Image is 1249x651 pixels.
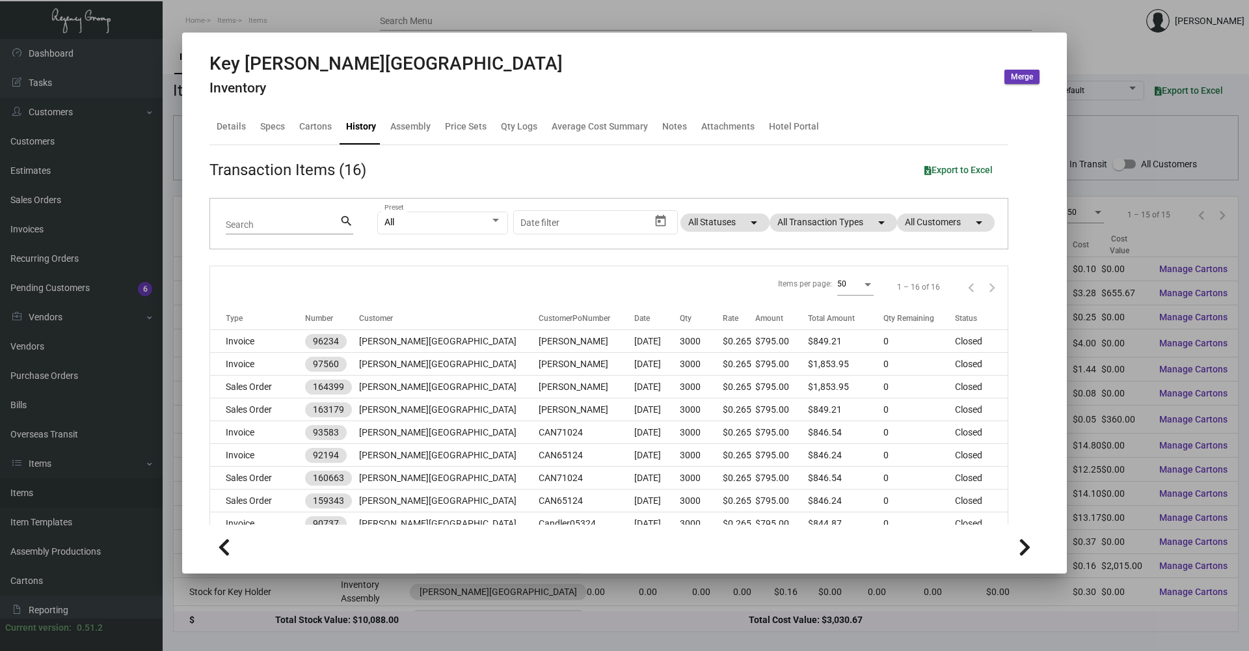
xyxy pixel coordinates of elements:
mat-select: Items per page: [837,279,874,289]
td: $0.265 [723,467,755,490]
mat-chip: All Statuses [680,214,770,232]
td: [DATE] [634,490,680,512]
span: 50 [837,279,846,288]
td: 3000 [680,421,723,444]
button: Previous page [961,277,982,298]
td: $0.265 [723,376,755,398]
td: 3000 [680,490,723,512]
td: $849.21 [808,330,883,353]
td: $0.265 [723,421,755,444]
td: [PERSON_NAME][GEOGRAPHIC_DATA] [359,467,539,490]
td: $795.00 [755,490,808,512]
mat-icon: search [340,214,353,229]
div: Type [226,312,305,324]
td: Closed [955,467,1008,490]
td: Closed [955,490,1008,512]
h2: Key [PERSON_NAME][GEOGRAPHIC_DATA] [209,53,563,75]
div: Qty [680,312,723,324]
div: Number [305,312,358,324]
td: [DATE] [634,376,680,398]
mat-chip: 90737 [305,516,347,531]
td: $0.265 [723,444,755,467]
div: Current version: [5,621,72,635]
mat-chip: 160663 [305,471,352,486]
td: $844.87 [808,512,883,535]
td: Closed [955,376,1008,398]
mat-chip: 159343 [305,493,352,508]
div: Customer [359,312,393,324]
td: $795.00 [755,376,808,398]
td: Sales Order [210,376,305,398]
td: $795.00 [755,421,808,444]
div: Transaction Items (16) [209,158,366,182]
div: Amount [755,312,808,324]
div: Details [217,120,246,133]
td: 3000 [680,444,723,467]
div: Hotel Portal [769,120,819,133]
td: 0 [883,398,955,421]
div: Status [955,312,1008,324]
td: Closed [955,330,1008,353]
button: Open calendar [651,210,671,231]
button: Merge [1004,70,1040,84]
div: Qty Logs [501,120,537,133]
td: Closed [955,353,1008,376]
td: CAN65124 [539,444,634,467]
mat-chip: 93583 [305,425,347,440]
td: Invoice [210,330,305,353]
td: $0.265 [723,490,755,512]
td: $795.00 [755,398,808,421]
div: Amount [755,312,783,324]
div: Items per page: [778,278,832,290]
td: [DATE] [634,398,680,421]
td: [PERSON_NAME][GEOGRAPHIC_DATA] [359,421,539,444]
td: $795.00 [755,330,808,353]
div: Number [305,312,333,324]
mat-chip: All Customers [897,214,995,232]
td: $1,853.95 [808,376,883,398]
td: 3000 [680,398,723,421]
td: 0 [883,512,955,535]
mat-icon: arrow_drop_down [746,215,762,230]
div: Specs [260,120,285,133]
td: $795.00 [755,353,808,376]
span: Merge [1011,72,1033,83]
td: [DATE] [634,467,680,490]
div: CustomerPoNumber [539,312,610,324]
td: $0.265 [723,512,755,535]
td: Closed [955,421,1008,444]
div: Cartons [299,120,332,133]
td: [DATE] [634,512,680,535]
td: [PERSON_NAME][GEOGRAPHIC_DATA] [359,512,539,535]
mat-icon: arrow_drop_down [971,215,987,230]
td: [PERSON_NAME] [539,376,634,398]
td: $795.00 [755,444,808,467]
input: End date [572,217,634,228]
td: 0 [883,444,955,467]
td: 0 [883,376,955,398]
mat-chip: 163179 [305,402,352,417]
mat-chip: All Transaction Types [770,214,897,232]
h4: Inventory [209,80,563,96]
div: History [346,120,376,133]
mat-chip: 96234 [305,334,347,349]
td: $795.00 [755,467,808,490]
input: Start date [520,217,561,228]
td: 3000 [680,467,723,490]
div: Customer [359,312,539,324]
td: $846.54 [808,421,883,444]
td: [PERSON_NAME] [539,330,634,353]
div: Status [955,312,977,324]
td: Closed [955,512,1008,535]
td: [DATE] [634,444,680,467]
td: 3000 [680,330,723,353]
div: Attachments [701,120,755,133]
td: Invoice [210,421,305,444]
td: $846.24 [808,444,883,467]
td: [PERSON_NAME] [539,353,634,376]
td: Sales Order [210,467,305,490]
div: Qty Remaining [883,312,955,324]
td: $1,853.95 [808,353,883,376]
mat-chip: 97560 [305,357,347,372]
td: [DATE] [634,421,680,444]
